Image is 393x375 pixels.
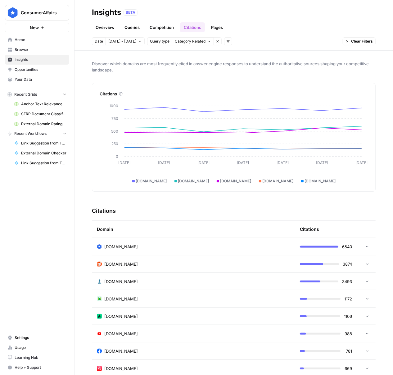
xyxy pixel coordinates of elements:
[344,348,352,354] span: 781
[5,35,69,45] a: Home
[97,244,102,249] img: ma4hhubahjulx2i6dfb4q63ineku
[95,39,103,44] span: Date
[343,37,376,45] button: Clear Filters
[100,91,368,97] div: Citations
[5,353,69,363] a: Learning Hub
[344,296,352,302] span: 1172
[111,141,118,146] tspan: 250
[342,244,352,250] span: 6540
[21,10,58,16] span: ConsumerAffairs
[172,37,214,45] button: Category Related
[5,75,69,85] a: Your Data
[207,22,227,32] a: Pages
[14,131,47,136] span: Recent Workflows
[111,129,118,134] tspan: 500
[220,178,251,184] span: [DOMAIN_NAME]
[109,103,118,108] tspan: 1000
[97,221,290,238] div: Domain
[97,296,102,301] img: bin8j408w179rxb2id436s8cecsb
[21,101,66,107] span: Anchor Text Relevance Audit
[175,39,206,44] span: Category Related
[124,9,138,16] div: BETA
[92,207,116,215] h3: Citations
[15,57,66,62] span: Insights
[97,262,102,267] img: m2cl2pnoess66jx31edqk0jfpcfn
[344,313,352,319] span: 1106
[5,129,69,138] button: Recent Workflows
[15,345,66,350] span: Usage
[21,121,66,127] span: External Domain Rating
[30,25,39,31] span: New
[150,39,169,44] span: Query type
[11,138,69,148] a: Link Suggestion from Topic - Mainsite Only
[356,160,368,165] tspan: [DATE]
[21,140,66,146] span: Link Suggestion from Topic - Mainsite Only
[108,39,136,44] span: [DATE] - [DATE]
[97,366,102,371] img: aj2kpqm0rgekg6crsljpvl8g4wjg
[146,22,178,32] a: Competition
[5,90,69,99] button: Recent Grids
[5,363,69,373] button: Help + Support
[15,77,66,82] span: Your Data
[15,47,66,53] span: Browse
[15,335,66,341] span: Settings
[197,160,210,165] tspan: [DATE]
[104,261,138,267] span: [DOMAIN_NAME]
[15,355,66,360] span: Learning Hub
[118,160,130,165] tspan: [DATE]
[11,119,69,129] a: External Domain Rating
[5,5,69,21] button: Workspace: ConsumerAffairs
[5,55,69,65] a: Insights
[104,278,138,285] span: [DOMAIN_NAME]
[5,65,69,75] a: Opportunities
[11,99,69,109] a: Anchor Text Relevance Audit
[104,244,138,250] span: [DOMAIN_NAME]
[92,61,376,73] span: Discover which domains are most frequently cited in answer engine responses to understand the aut...
[121,22,143,32] a: Queries
[104,296,138,302] span: [DOMAIN_NAME]
[351,39,373,44] span: Clear Filters
[15,365,66,370] span: Help + Support
[237,160,249,165] tspan: [DATE]
[21,150,66,156] span: External Domain Checker
[5,23,69,32] button: New
[342,278,352,285] span: 3493
[5,45,69,55] a: Browse
[344,331,352,337] span: 988
[116,154,118,159] tspan: 0
[180,22,205,32] a: Citations
[277,160,289,165] tspan: [DATE]
[11,148,69,158] a: External Domain Checker
[300,221,319,238] div: Citations
[5,333,69,343] a: Settings
[106,37,145,45] button: [DATE] - [DATE]
[97,331,102,336] img: 0zkdcw4f2if10gixueqlxn0ffrb2
[14,92,37,97] span: Recent Grids
[11,158,69,168] a: Link Suggestion from Topic
[263,178,294,184] span: [DOMAIN_NAME]
[21,160,66,166] span: Link Suggestion from Topic
[104,313,138,319] span: [DOMAIN_NAME]
[343,261,352,267] span: 3874
[7,7,18,18] img: ConsumerAffairs Logo
[316,160,328,165] tspan: [DATE]
[178,178,209,184] span: [DOMAIN_NAME]
[136,178,167,184] span: [DOMAIN_NAME]
[104,348,138,354] span: [DOMAIN_NAME]
[111,116,118,121] tspan: 750
[104,331,138,337] span: [DOMAIN_NAME]
[11,109,69,119] a: SERP Document Classifier
[15,37,66,43] span: Home
[21,111,66,117] span: SERP Document Classifier
[15,67,66,72] span: Opportunities
[97,279,102,284] img: eoetbtktmfm8obi00okpand35e5y
[104,365,138,372] span: [DOMAIN_NAME]
[97,314,102,319] img: jxxu1ngnltbs9xdgbky6wvt4s7w6
[344,365,352,372] span: 669
[158,160,170,165] tspan: [DATE]
[305,178,336,184] span: [DOMAIN_NAME]
[92,22,118,32] a: Overview
[92,7,121,17] div: Insights
[5,343,69,353] a: Usage
[97,349,102,354] img: whxio477lppyd0x81nqrdhvkf8wo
